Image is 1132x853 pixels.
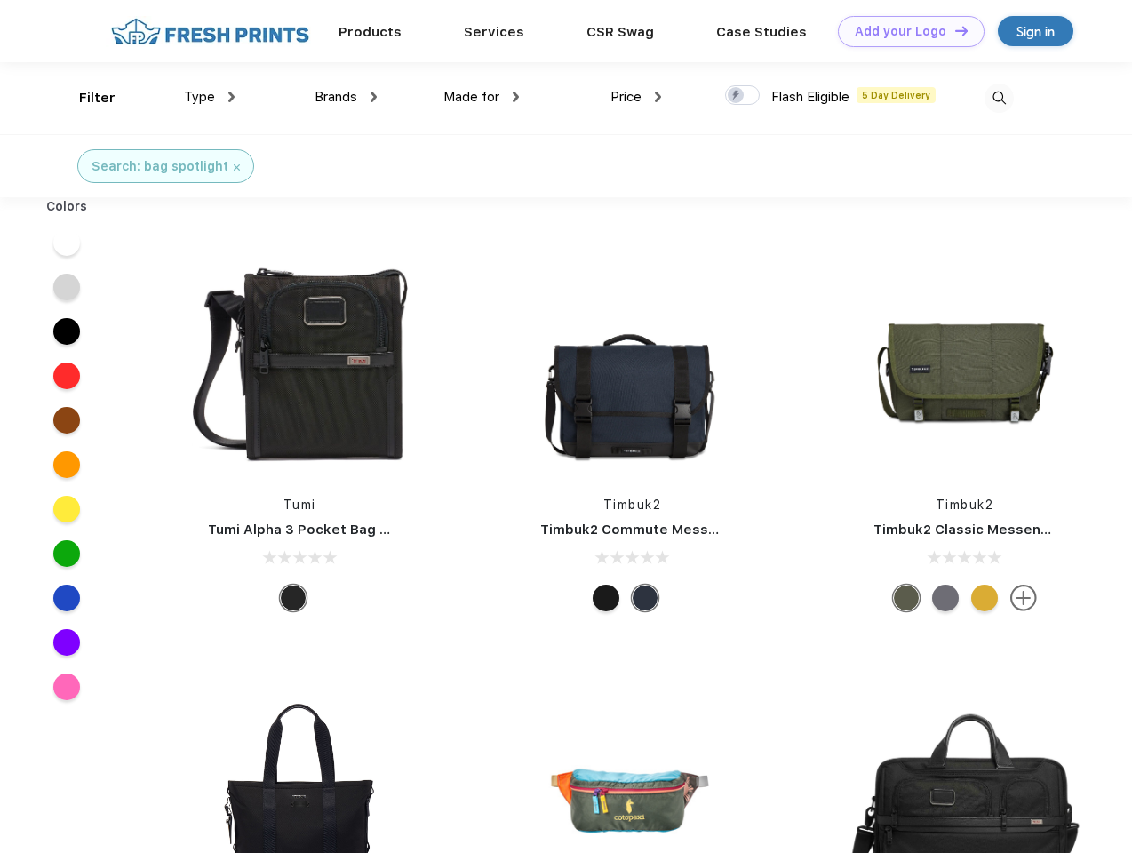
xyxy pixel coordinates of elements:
div: Eco Black [593,585,619,611]
div: Black [280,585,307,611]
a: Tumi Alpha 3 Pocket Bag Small [208,522,416,538]
span: Made for [443,89,499,105]
img: more.svg [1010,585,1037,611]
span: Flash Eligible [771,89,849,105]
img: dropdown.png [513,92,519,102]
span: Brands [315,89,357,105]
div: Eco Amber [971,585,998,611]
img: func=resize&h=266 [847,242,1083,478]
img: desktop_search.svg [985,84,1014,113]
a: Timbuk2 [603,498,662,512]
img: func=resize&h=266 [181,242,418,478]
div: Eco Nautical [632,585,658,611]
span: Type [184,89,215,105]
div: Colors [33,197,101,216]
img: func=resize&h=266 [514,242,750,478]
div: Sign in [1016,21,1055,42]
img: dropdown.png [655,92,661,102]
img: fo%20logo%202.webp [106,16,315,47]
div: Search: bag spotlight [92,157,228,176]
a: Products [339,24,402,40]
span: 5 Day Delivery [857,87,936,103]
a: Sign in [998,16,1073,46]
img: filter_cancel.svg [234,164,240,171]
span: Price [610,89,642,105]
a: Tumi [283,498,316,512]
div: Eco Army Pop [932,585,959,611]
img: DT [955,26,968,36]
img: dropdown.png [228,92,235,102]
div: Eco Army [893,585,920,611]
div: Filter [79,88,116,108]
img: dropdown.png [371,92,377,102]
a: Timbuk2 Classic Messenger Bag [873,522,1094,538]
a: Timbuk2 Commute Messenger Bag [540,522,778,538]
div: Add your Logo [855,24,946,39]
a: Timbuk2 [936,498,994,512]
